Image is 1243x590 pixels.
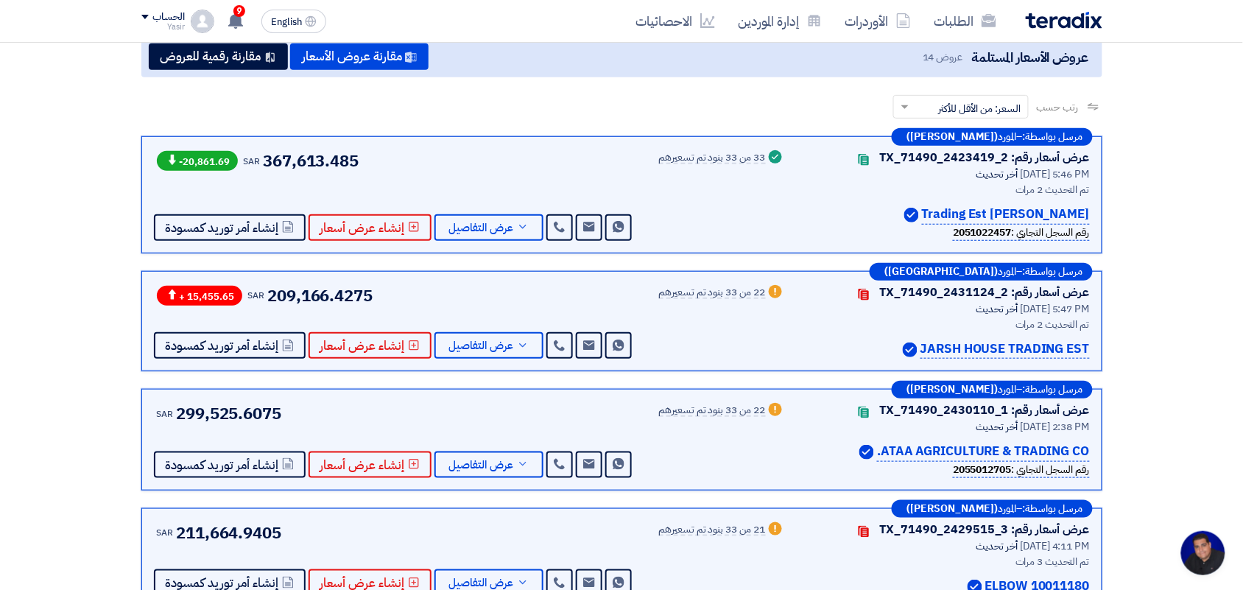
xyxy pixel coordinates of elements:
div: عرض أسعار رقم: TX_71490_2423419_2 [880,149,1090,166]
b: 2051022457 [953,225,1011,240]
a: الطلبات [923,4,1008,38]
div: Yasir [141,23,185,31]
span: مرسل بواسطة: [1023,267,1083,277]
a: الأوردرات [834,4,923,38]
p: ATAA AGRICULTURE & TRADING CO. [877,442,1089,462]
b: ([PERSON_NAME]) [907,504,999,514]
span: المورد [999,267,1017,277]
a: الاحصائيات [624,4,727,38]
div: 33 من 33 بنود تم تسعيرهم [659,152,766,164]
img: Verified Account [859,445,874,460]
span: 299,525.6075 [176,401,281,426]
span: أخر تحديث [976,166,1018,182]
div: عرض أسعار رقم: TX_71490_2429515_3 [880,521,1090,538]
button: مقارنة رقمية للعروض [149,43,288,70]
p: JARSH HOUSE TRADING EST [920,340,1090,359]
span: عروض الأسعار المستلمة [971,47,1088,67]
span: السعر: من الأقل للأكثر [938,101,1021,116]
span: أخر تحديث [976,301,1018,317]
span: + 15,455.65 [157,286,242,306]
span: إنشاء عرض أسعار [320,340,405,351]
span: [DATE] 2:38 PM [1021,419,1090,435]
span: SAR [157,526,174,539]
button: إنشاء عرض أسعار [309,214,432,241]
div: تم التحديث 2 مرات [803,317,1090,332]
div: Open chat [1181,531,1225,575]
b: ([PERSON_NAME]) [907,132,999,142]
span: -20,861.69 [157,151,238,171]
span: إنشاء عرض أسعار [320,460,405,471]
span: عرض التفاصيل [449,222,514,233]
div: 21 من 33 بنود تم تسعيرهم [659,524,766,536]
div: 22 من 33 بنود تم تسعيرهم [659,405,766,417]
span: [DATE] 4:11 PM [1021,538,1090,554]
img: Teradix logo [1026,12,1102,29]
b: 2055012705 [953,462,1011,477]
button: إنشاء أمر توريد كمسودة [154,332,306,359]
div: – [892,128,1093,146]
span: أخر تحديث [976,538,1018,554]
img: profile_test.png [191,10,214,33]
div: عرض أسعار رقم: TX_71490_2430110_1 [880,401,1090,419]
span: [DATE] 5:46 PM [1021,166,1090,182]
span: English [271,17,302,27]
div: 22 من 33 بنود تم تسعيرهم [659,287,766,299]
b: ([GEOGRAPHIC_DATA]) [885,267,999,277]
span: 367,613.485 [263,149,359,173]
button: عرض التفاصيل [434,452,543,478]
span: إنشاء أمر توريد كمسودة [166,460,279,471]
span: عرض التفاصيل [449,577,514,589]
span: رتب حسب [1036,99,1078,115]
span: مرسل بواسطة: [1023,132,1083,142]
button: إنشاء عرض أسعار [309,332,432,359]
b: ([PERSON_NAME]) [907,384,999,395]
p: [PERSON_NAME] Trading Est [922,205,1090,225]
div: – [892,500,1093,518]
span: عروض 14 [923,49,962,65]
div: رقم السجل التجاري : [953,462,1089,478]
a: إدارة الموردين [727,4,834,38]
span: مرسل بواسطة: [1023,504,1083,514]
span: SAR [248,289,265,302]
span: مرسل بواسطة: [1023,384,1083,395]
span: إنشاء عرض أسعار [320,222,405,233]
span: إنشاء أمر توريد كمسودة [166,340,279,351]
div: – [892,381,1093,398]
div: رقم السجل التجاري : [953,225,1089,241]
div: تم التحديث 3 مرات [803,554,1090,569]
span: عرض التفاصيل [449,340,514,351]
div: تم التحديث 2 مرات [803,182,1090,197]
span: عرض التفاصيل [449,460,514,471]
span: المورد [999,504,1017,514]
div: الحساب [153,11,185,24]
span: [DATE] 5:47 PM [1021,301,1090,317]
span: إنشاء أمر توريد كمسودة [166,222,279,233]
button: English [261,10,326,33]
span: أخر تحديث [976,419,1018,435]
img: Verified Account [903,343,918,357]
div: عرض أسعار رقم: TX_71490_2431124_2 [880,284,1090,301]
button: مقارنة عروض الأسعار [290,43,429,70]
span: إنشاء أمر توريد كمسودة [166,577,279,589]
button: إنشاء عرض أسعار [309,452,432,478]
span: المورد [999,384,1017,395]
button: إنشاء أمر توريد كمسودة [154,214,306,241]
button: عرض التفاصيل [434,332,543,359]
button: عرض التفاصيل [434,214,543,241]
span: SAR [157,407,174,421]
div: – [870,263,1093,281]
span: 209,166.4275 [267,284,373,308]
span: 9 [233,5,245,17]
span: SAR [244,155,261,168]
span: 211,664.9405 [176,521,281,545]
img: Verified Account [904,208,919,222]
button: إنشاء أمر توريد كمسودة [154,452,306,478]
span: إنشاء عرض أسعار [320,577,405,589]
span: المورد [999,132,1017,142]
